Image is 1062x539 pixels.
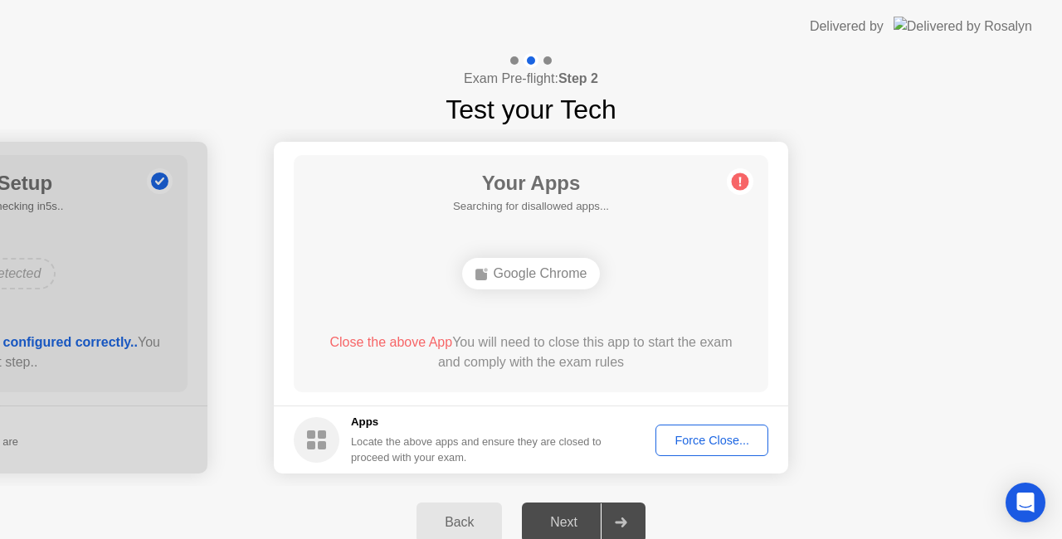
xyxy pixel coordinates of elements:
[655,425,768,456] button: Force Close...
[453,198,609,215] h5: Searching for disallowed apps...
[318,333,745,372] div: You will need to close this app to start the exam and comply with the exam rules
[558,71,598,85] b: Step 2
[421,515,497,530] div: Back
[894,17,1032,36] img: Delivered by Rosalyn
[351,414,602,430] h5: Apps
[464,69,598,89] h4: Exam Pre-flight:
[351,434,602,465] div: Locate the above apps and ensure they are closed to proceed with your exam.
[527,515,601,530] div: Next
[446,90,616,129] h1: Test your Tech
[810,17,884,36] div: Delivered by
[661,434,762,447] div: Force Close...
[453,168,609,198] h1: Your Apps
[462,258,601,289] div: Google Chrome
[329,335,452,349] span: Close the above App
[1006,483,1045,522] div: Open Intercom Messenger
